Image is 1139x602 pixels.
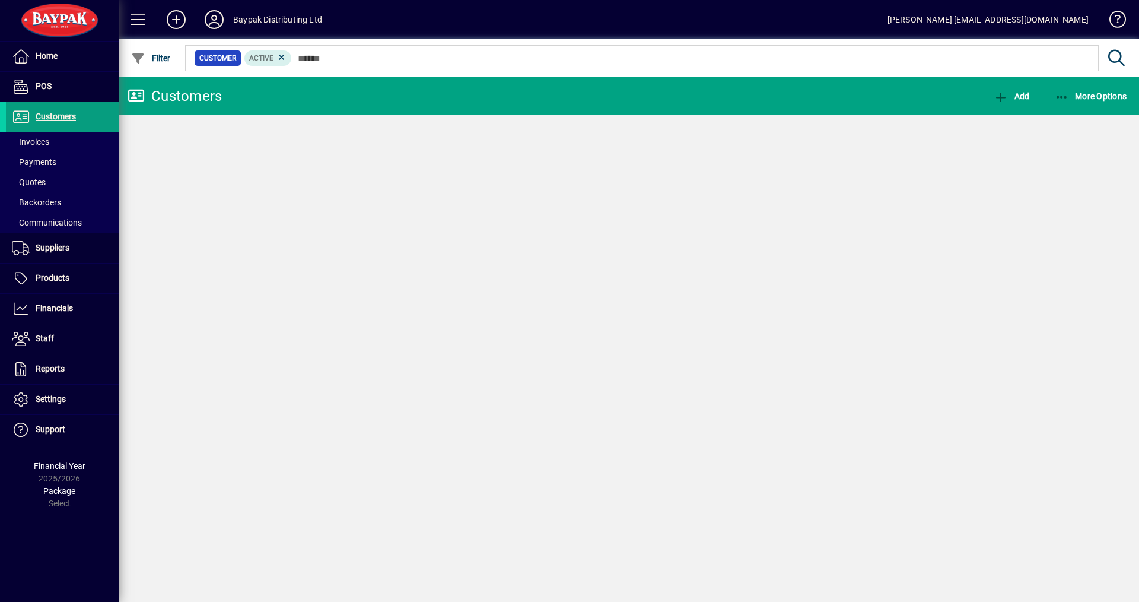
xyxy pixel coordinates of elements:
button: More Options [1052,85,1130,107]
a: Backorders [6,192,119,213]
span: Active [249,54,273,62]
button: Add [157,9,195,30]
span: Customers [36,112,76,121]
button: Filter [128,47,174,69]
button: Add [991,85,1032,107]
a: Home [6,42,119,71]
a: POS [6,72,119,102]
mat-chip: Activation Status: Active [244,50,292,66]
span: Settings [36,394,66,404]
a: Staff [6,324,119,354]
a: Support [6,415,119,445]
span: More Options [1055,91,1127,101]
span: Products [36,273,69,283]
a: Communications [6,213,119,233]
div: Baypak Distributing Ltd [233,10,322,29]
span: Home [36,51,58,61]
a: Invoices [6,132,119,152]
a: Settings [6,385,119,414]
span: Financial Year [34,461,85,471]
span: Suppliers [36,243,69,252]
a: Reports [6,354,119,384]
a: Quotes [6,172,119,192]
a: Payments [6,152,119,172]
span: Communications [12,218,82,227]
a: Suppliers [6,233,119,263]
span: Staff [36,334,54,343]
span: Quotes [12,178,46,187]
a: Products [6,264,119,293]
span: Payments [12,157,56,167]
span: Filter [131,53,171,63]
span: Customer [199,52,236,64]
div: Customers [128,87,222,106]
span: Invoices [12,137,49,147]
span: POS [36,81,52,91]
button: Profile [195,9,233,30]
span: Package [43,486,75,496]
span: Add [994,91,1029,101]
div: [PERSON_NAME] [EMAIL_ADDRESS][DOMAIN_NAME] [887,10,1089,29]
span: Financials [36,303,73,313]
span: Backorders [12,198,61,207]
a: Knowledge Base [1100,2,1124,41]
a: Financials [6,294,119,324]
span: Reports [36,364,65,373]
span: Support [36,424,65,434]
